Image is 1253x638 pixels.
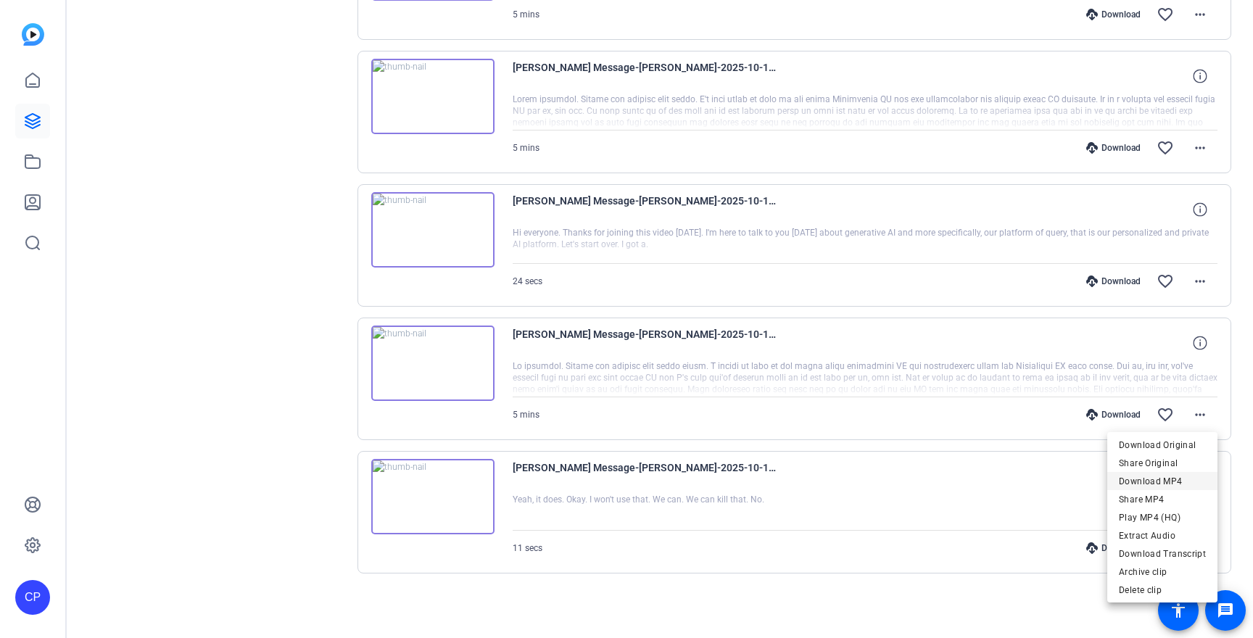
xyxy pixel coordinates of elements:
[1119,455,1206,472] span: Share Original
[1119,527,1206,544] span: Extract Audio
[1119,581,1206,599] span: Delete clip
[1119,545,1206,563] span: Download Transcript
[1119,509,1206,526] span: Play MP4 (HQ)
[1119,473,1206,490] span: Download MP4
[1119,436,1206,454] span: Download Original
[1119,563,1206,581] span: Archive clip
[1119,491,1206,508] span: Share MP4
